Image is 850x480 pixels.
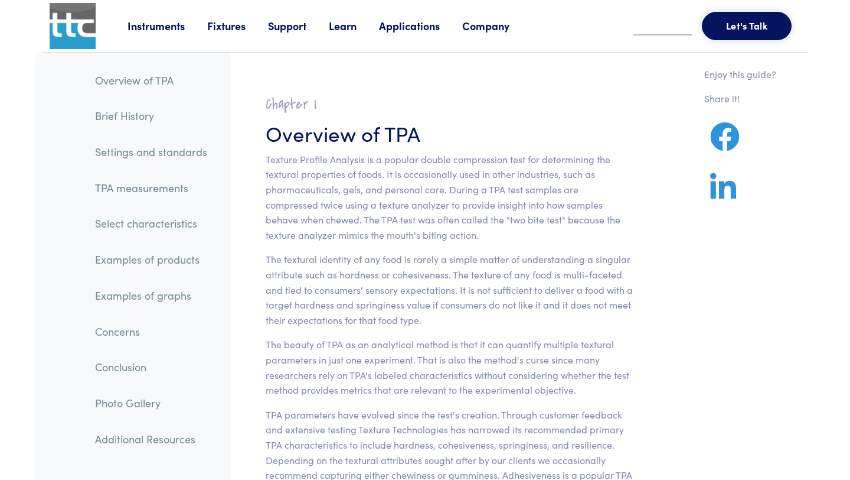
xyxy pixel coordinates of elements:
a: Applications [379,18,462,33]
p: Enjoy this guide? [704,67,776,82]
a: Support [268,18,329,33]
p: Texture Profile Analysis is a popular double compression test for determining the textural proper... [266,152,633,243]
a: Company [462,18,532,33]
a: Concerns [86,318,217,345]
a: Additional Resources [86,426,217,453]
a: Share on LinkedIn [704,187,742,202]
p: The beauty of TPA as an analytical method is that it can quantify multiple textural parameters in... [266,337,633,397]
a: Photo Gallery [86,390,217,417]
button: Let's Talk [702,12,792,40]
a: Learn [329,18,379,33]
a: Examples of graphs [86,282,217,309]
p: The textural identity of any food is rarely a simple matter of understanding a singular attribute... [266,252,633,327]
img: ttc_logo_1x1_v1.0.png [50,3,96,49]
a: Brief History [86,102,217,129]
a: Overview of TPA [86,67,217,94]
h3: Overview of TPA [266,118,633,147]
a: Examples of products [86,246,217,273]
a: Select characteristics [86,210,217,237]
a: Fixtures [207,18,268,33]
a: Instruments [127,18,207,33]
a: Conclusion [86,353,217,381]
h2: Chapter I [266,95,633,113]
a: Settings and standards [86,138,217,166]
a: TPA measurements [86,174,217,202]
p: Share it! [704,91,776,106]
